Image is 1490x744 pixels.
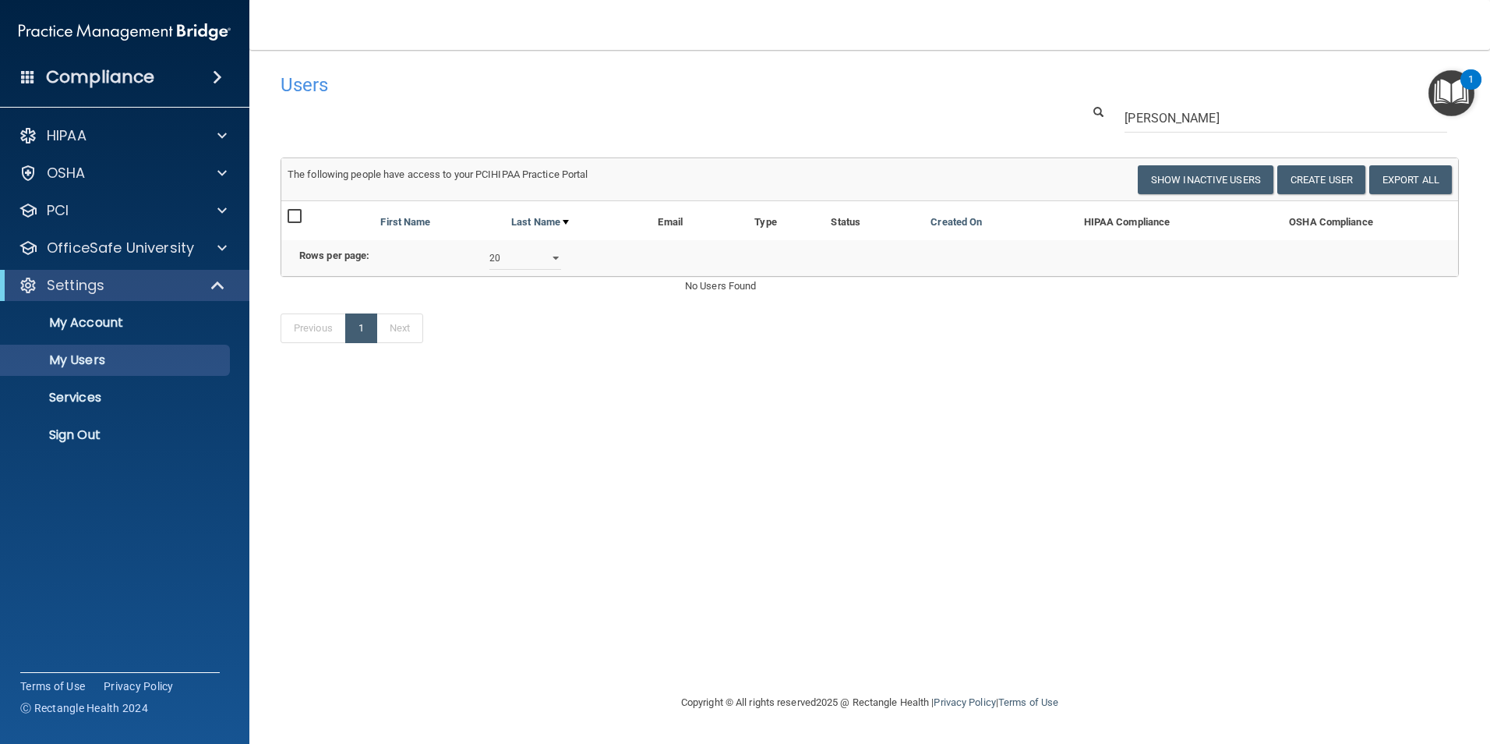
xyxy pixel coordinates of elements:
[47,126,87,145] p: HIPAA
[10,427,223,443] p: Sign Out
[10,390,223,406] p: Services
[802,201,889,239] th: Status
[281,75,959,95] h4: Users
[1125,104,1447,133] input: Search
[20,678,85,694] a: Terms of Use
[10,315,223,331] p: My Account
[651,201,729,239] th: Email
[934,696,995,708] a: Privacy Policy
[47,164,86,182] p: OSHA
[585,678,1154,728] div: Copyright © All rights reserved 2025 @ Rectangle Health | |
[46,66,154,88] h4: Compliance
[1138,165,1273,194] button: Show Inactive Users
[729,201,802,239] th: Type
[380,213,430,232] a: First Name
[19,201,227,220] a: PCI
[1369,165,1452,194] a: Export All
[1023,201,1230,239] th: HIPAA Compliance
[345,314,377,343] a: 1
[288,168,588,180] span: The following people have access to your PCIHIPAA Practice Portal
[998,696,1058,708] a: Terms of Use
[19,164,227,182] a: OSHA
[104,678,174,694] a: Privacy Policy
[47,201,69,220] p: PCI
[19,16,231,48] img: PMB logo
[47,276,104,295] p: Settings
[1428,70,1474,116] button: Open Resource Center, 1 new notification
[376,314,423,343] a: Next
[20,700,148,716] span: Ⓒ Rectangle Health 2024
[19,276,226,295] a: Settings
[19,126,227,145] a: HIPAA
[1220,633,1471,696] iframe: Drift Widget Chat Controller
[930,213,982,232] a: Created On
[281,314,346,343] a: Previous
[299,250,369,261] b: Rows per page:
[1468,80,1474,100] div: 1
[10,353,223,368] p: My Users
[19,239,227,257] a: OfficeSafe University
[47,239,194,257] p: OfficeSafe University
[1277,165,1365,194] button: Create User
[1230,201,1432,239] th: OSHA Compliance
[511,213,569,232] a: Last Name
[673,277,1066,296] div: No Users Found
